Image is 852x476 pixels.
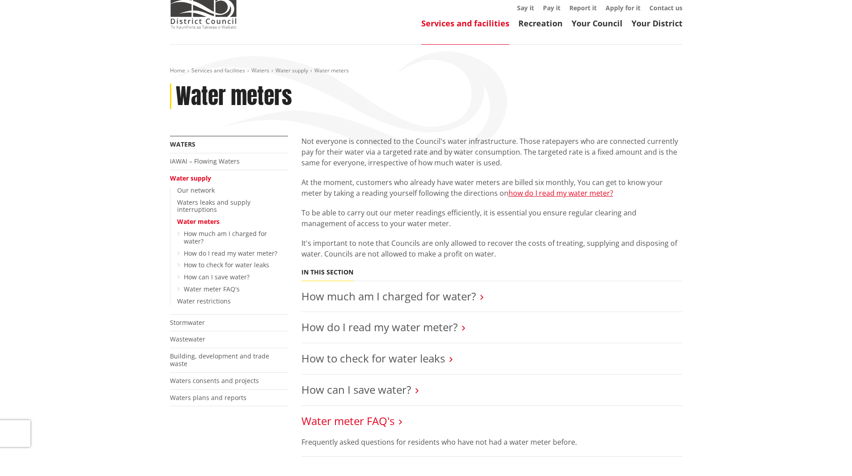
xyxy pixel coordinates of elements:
[314,67,349,74] span: Water meters
[509,188,613,198] a: how do I read my water meter?
[632,18,682,29] a: Your District
[517,4,534,12] a: Say it
[543,4,560,12] a: Pay it
[176,84,292,110] h1: Water meters
[170,140,195,148] a: Waters
[301,289,476,303] a: How much am I charged for water?
[518,18,563,29] a: Recreation
[170,352,269,368] a: Building, development and trade waste
[170,393,246,402] a: Waters plans and reports
[301,437,682,447] p: Frequently asked questions for residents who have not had a water meter before.
[184,229,267,245] a: How much am I charged for water?
[301,351,445,366] a: How to check for water leaks
[184,249,277,257] a: How do I read my water meter?
[184,285,240,293] a: Water meter FAQ's
[184,273,250,281] a: How can I save water?
[251,67,269,74] a: Waters
[170,318,205,327] a: Stormwater
[301,413,394,428] a: Water meter FAQ's
[301,177,682,198] p: At the moment, customers who already have water meters are billed six monthly, You can get to kno...
[170,157,240,165] a: IAWAI – Flowing Waters
[177,297,231,305] a: Water restrictions
[170,174,211,182] a: Water supply
[177,217,220,226] a: Water meters
[177,198,250,214] a: Waters leaks and supply interruptions
[569,4,597,12] a: Report it
[811,438,843,471] iframe: Messenger Launcher
[184,261,269,269] a: How to check for water leaks
[421,18,509,29] a: Services and facilities
[572,18,623,29] a: Your Council
[177,186,215,194] a: Our network
[606,4,640,12] a: Apply for it
[191,67,245,74] a: Services and facilities
[301,269,353,276] h5: In this section
[170,335,205,343] a: Wastewater
[649,4,682,12] a: Contact us
[170,67,185,74] a: Home
[276,67,308,74] a: Water supply
[301,382,411,397] a: How can I save water?
[301,207,682,229] p: To be able to carry out our meter readings efficiently, it is essential you ensure regular cleari...
[301,238,682,259] p: It's important to note that Councils are only allowed to recover the costs of treating, supplying...
[301,320,458,334] a: How do I read my water meter?
[301,136,682,168] p: Not everyone is connected to the Council's water infrastructure. Those ratepayers who are connect...
[170,67,682,75] nav: breadcrumb
[170,376,259,385] a: Waters consents and projects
